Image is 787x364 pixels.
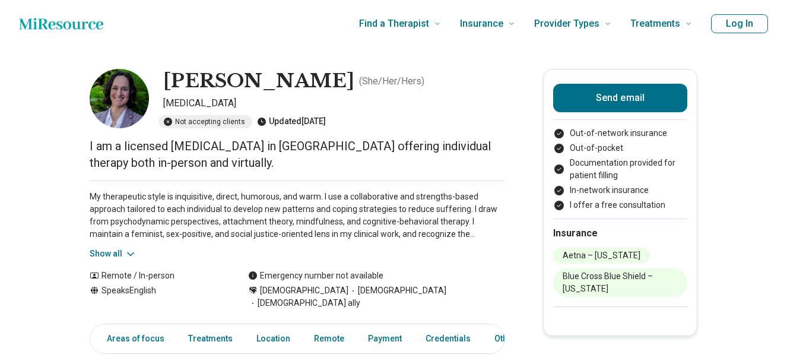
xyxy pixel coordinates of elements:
a: Areas of focus [93,327,172,351]
ul: Payment options [553,127,687,211]
span: Treatments [630,15,680,32]
img: Carolyn Reynolds, Psychologist [90,69,149,128]
h2: Insurance [553,226,687,240]
span: [DEMOGRAPHIC_DATA] [348,284,446,297]
a: Remote [307,327,351,351]
button: Show all [90,248,137,260]
a: Treatments [181,327,240,351]
li: Documentation provided for patient filling [553,157,687,182]
a: Other [487,327,530,351]
div: Not accepting clients [158,115,252,128]
span: Insurance [460,15,503,32]
button: Send email [553,84,687,112]
p: My therapeutic style is inquisitive, direct, humorous, and warm. I use a collaborative and streng... [90,191,505,240]
li: Out-of-network insurance [553,127,687,140]
h1: [PERSON_NAME] [163,69,354,94]
p: I am a licensed [MEDICAL_DATA] in [GEOGRAPHIC_DATA] offering individual therapy both in-person an... [90,138,505,171]
a: Location [249,327,297,351]
div: Emergency number not available [248,270,383,282]
div: Updated [DATE] [257,115,326,128]
li: I offer a free consultation [553,199,687,211]
li: Aetna – [US_STATE] [553,248,650,264]
li: In-network insurance [553,184,687,197]
span: Find a Therapist [359,15,429,32]
button: Log In [711,14,768,33]
li: Blue Cross Blue Shield – [US_STATE] [553,268,687,297]
a: Credentials [418,327,478,351]
li: Out-of-pocket [553,142,687,154]
p: [MEDICAL_DATA] [163,96,505,110]
div: Remote / In-person [90,270,224,282]
span: [DEMOGRAPHIC_DATA] [260,284,348,297]
div: Speaks English [90,284,224,309]
span: [DEMOGRAPHIC_DATA] ally [248,297,360,309]
p: ( She/Her/Hers ) [359,74,424,88]
a: Home page [19,12,103,36]
a: Payment [361,327,409,351]
span: Provider Types [534,15,599,32]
